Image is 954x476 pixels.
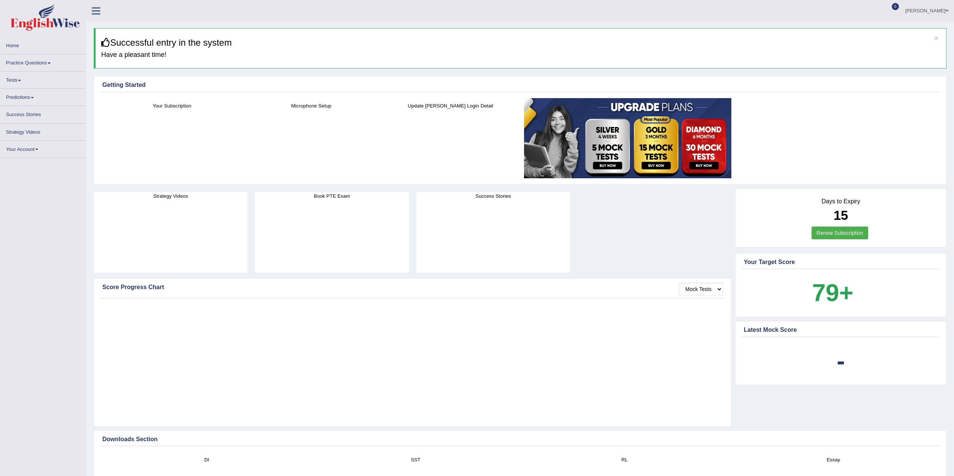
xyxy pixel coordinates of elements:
a: Tests [0,72,86,86]
h4: Strategy Videos [94,192,247,200]
span: 0 [892,3,899,10]
h4: RL [524,456,725,464]
button: × [934,34,939,42]
div: Score Progress Chart [102,283,723,292]
b: 15 [834,208,848,222]
a: Renew Subscription [812,227,868,239]
h4: Days to Expiry [744,198,938,205]
h4: Essay [733,456,934,464]
a: Practice Questions [0,54,86,69]
a: Home [0,37,86,52]
img: small5.jpg [524,98,731,178]
h4: Update [PERSON_NAME] Login Detail [385,102,517,110]
a: Your Account [0,141,86,155]
h4: Book PTE Exam [255,192,409,200]
h4: Have a pleasant time! [101,51,941,59]
h3: Successful entry in the system [101,38,941,48]
h4: DI [106,456,307,464]
a: Success Stories [0,106,86,121]
b: - [837,347,845,375]
div: Latest Mock Score [744,325,938,334]
div: Your Target Score [744,258,938,267]
h4: Microphone Setup [246,102,377,110]
div: Getting Started [102,81,938,90]
b: 79+ [812,279,853,306]
a: Predictions [0,89,86,103]
h4: Your Subscription [106,102,238,110]
h4: Success Stories [416,192,570,200]
a: Strategy Videos [0,124,86,138]
div: Downloads Section [102,435,938,444]
h4: SST [315,456,516,464]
